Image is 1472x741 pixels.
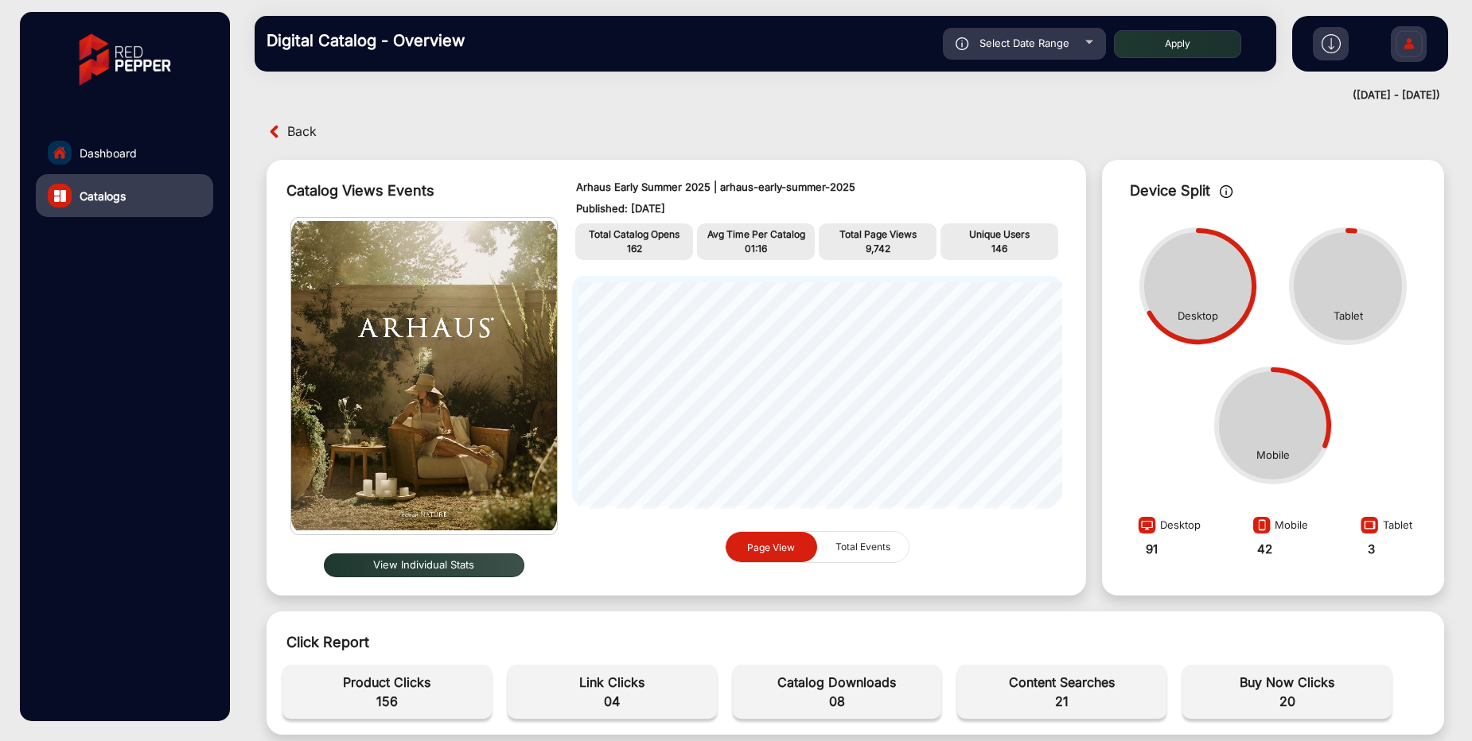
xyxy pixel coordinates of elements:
div: Tablet [1356,511,1412,541]
img: img [291,218,557,534]
h3: Digital Catalog - Overview [267,31,489,50]
img: vmg-logo [68,20,182,99]
button: View Individual Stats [324,553,524,577]
span: Total Events [826,532,900,562]
span: 9,742 [866,242,890,254]
div: Desktop [1178,308,1218,324]
span: 162 [627,242,642,254]
strong: 42 [1257,541,1272,557]
span: 04 [516,692,709,711]
a: Dashboard [36,131,213,174]
mat-button-toggle-group: graph selection [725,531,909,564]
span: Buy Now Clicks [1190,673,1384,692]
img: Sign%20Up.svg [1392,18,1426,74]
img: home [53,145,67,160]
span: Catalog Downloads [741,673,934,692]
button: Total Events [817,532,909,562]
a: Catalogs [36,174,213,217]
img: h2download.svg [1322,34,1341,53]
p: Arhaus Early Summer 2025 | arhaus-early-summer-2025 [576,180,1059,196]
span: Select Date Range [979,37,1069,49]
strong: 3 [1368,541,1375,557]
img: icon [956,37,969,50]
div: ([DATE] - [DATE]) [239,87,1440,103]
div: Catalog Views Events [286,180,544,201]
span: Catalogs [80,188,126,204]
span: 01:16 [745,242,767,254]
p: Total Page Views [823,227,933,242]
img: image [1356,515,1383,541]
span: Page View [747,541,795,553]
p: Published: [DATE] [576,201,1059,217]
span: 156 [290,692,484,711]
div: Click Report [286,631,1424,653]
p: Unique Users [944,227,1054,242]
img: icon [1220,185,1233,198]
span: 20 [1190,692,1384,711]
span: Back [287,119,317,144]
span: Link Clicks [516,673,709,692]
img: image [1134,515,1160,541]
button: Page View [726,532,817,563]
button: Apply [1114,30,1241,58]
span: 146 [991,242,1007,254]
div: Mobile [1256,448,1290,464]
img: catalog [54,190,66,202]
span: Content Searches [965,673,1159,692]
span: 08 [741,692,934,711]
img: back arrow [267,123,283,140]
div: Mobile [1248,511,1308,541]
p: Total Catalog Opens [579,227,689,242]
img: image [1248,515,1275,541]
div: Tablet [1334,308,1363,324]
div: event-details-1 [275,657,1436,727]
span: Dashboard [80,145,137,161]
strong: 91 [1146,541,1158,557]
span: Device Split [1130,182,1210,199]
span: Product Clicks [290,673,484,692]
span: 21 [965,692,1159,711]
p: Avg Time Per Catalog [701,227,811,242]
div: Desktop [1134,511,1201,541]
